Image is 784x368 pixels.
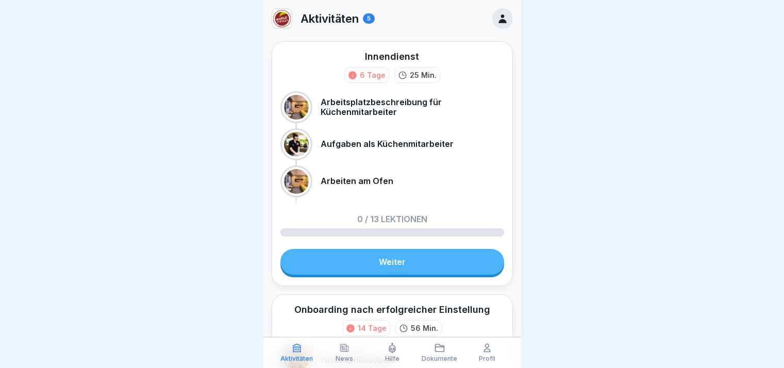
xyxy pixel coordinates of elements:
[336,355,353,362] p: News
[422,355,457,362] p: Dokumente
[272,9,292,28] img: wpjn4gtn6o310phqx1r289if.png
[280,249,504,275] a: Weiter
[410,70,437,80] p: 25 Min.
[321,176,393,186] p: Arbeiten am Ofen
[294,303,490,316] div: Onboarding nach erfolgreicher Einstellung
[365,50,419,63] div: Innendienst
[479,355,495,362] p: Profil
[360,70,386,80] div: 6 Tage
[363,13,375,24] div: 5
[280,355,313,362] p: Aktivitäten
[358,323,387,333] div: 14 Tage
[321,97,504,117] p: Arbeitsplatzbeschreibung für Küchenmitarbeiter
[411,323,438,333] p: 56 Min.
[385,355,399,362] p: Hilfe
[321,139,454,149] p: Aufgaben als Küchenmitarbeiter
[301,12,359,25] p: Aktivitäten
[357,215,427,223] p: 0 / 13 Lektionen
